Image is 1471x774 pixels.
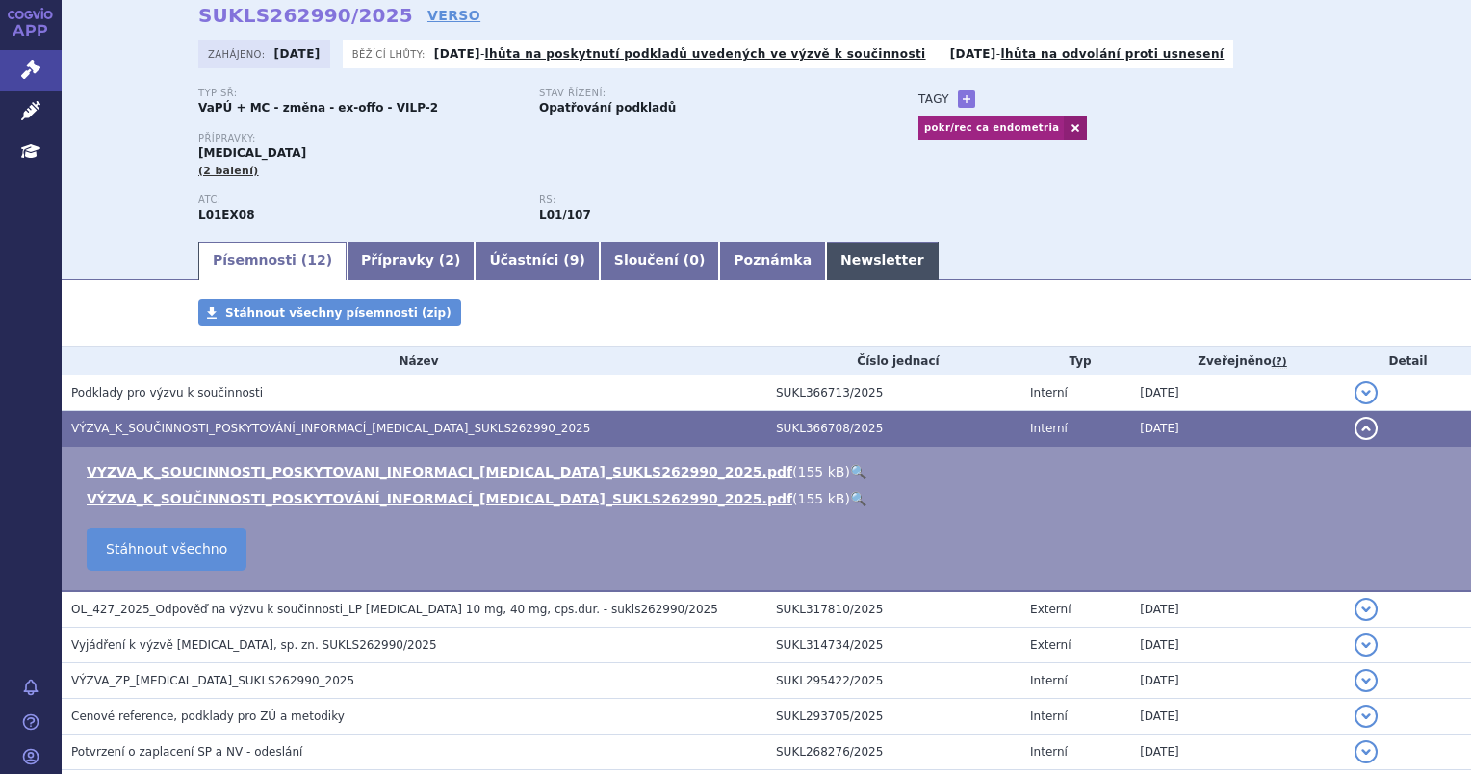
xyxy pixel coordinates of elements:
td: SUKL314734/2025 [766,628,1020,663]
p: - [434,46,926,62]
strong: Opatřování podkladů [539,101,676,115]
strong: LENVATINIB [198,208,255,221]
td: SUKL366708/2025 [766,411,1020,447]
button: detail [1355,705,1378,728]
td: [DATE] [1130,735,1345,770]
span: Interní [1030,386,1068,400]
th: Název [62,347,766,375]
strong: [DATE] [950,47,996,61]
a: VÝZVA_K_SOUČINNOSTI_POSKYTOVÁNÍ_INFORMACÍ_[MEDICAL_DATA]_SUKLS262990_2025.pdf [87,491,792,506]
span: 2 [445,252,454,268]
span: Potvrzení o zaplacení SP a NV - odeslání [71,745,302,759]
span: VÝZVA_ZP_LENVIMA_SUKLS262990_2025 [71,674,354,687]
td: SUKL317810/2025 [766,591,1020,628]
a: VYZVA_K_SOUCINNOSTI_POSKYTOVANI_INFORMACI_[MEDICAL_DATA]_SUKLS262990_2025.pdf [87,464,792,479]
a: Písemnosti (12) [198,242,347,280]
span: Stáhnout všechny písemnosti (zip) [225,306,452,320]
a: VERSO [427,6,480,25]
h3: Tagy [918,88,949,111]
span: 155 kB [798,491,845,506]
a: + [958,90,975,108]
strong: lenvatinib [539,208,591,221]
a: Stáhnout všechno [87,528,246,571]
a: lhůta na odvolání proti usnesení [1000,47,1224,61]
th: Zveřejněno [1130,347,1345,375]
span: Interní [1030,674,1068,687]
p: Stav řízení: [539,88,861,99]
li: ( ) [87,489,1452,508]
p: ATC: [198,194,520,206]
p: RS: [539,194,861,206]
button: detail [1355,740,1378,763]
td: SUKL268276/2025 [766,735,1020,770]
td: SUKL366713/2025 [766,375,1020,411]
span: Cenové reference, podklady pro ZÚ a metodiky [71,709,345,723]
a: 🔍 [850,491,866,506]
span: Zahájeno: [208,46,269,62]
span: [MEDICAL_DATA] [198,146,306,160]
a: Sloučení (0) [600,242,719,280]
span: Interní [1030,422,1068,435]
a: Přípravky (2) [347,242,475,280]
span: 9 [570,252,580,268]
td: SUKL295422/2025 [766,663,1020,699]
span: 155 kB [798,464,845,479]
td: [DATE] [1130,699,1345,735]
button: detail [1355,598,1378,621]
button: detail [1355,417,1378,440]
li: ( ) [87,462,1452,481]
button: detail [1355,633,1378,657]
span: Externí [1030,638,1071,652]
a: Účastníci (9) [475,242,599,280]
a: 🔍 [850,464,866,479]
span: Interní [1030,709,1068,723]
strong: VaPÚ + MC - změna - ex-offo - VILP-2 [198,101,438,115]
td: [DATE] [1130,411,1345,447]
span: Běžící lhůty: [352,46,429,62]
a: Poznámka [719,242,826,280]
span: 12 [307,252,325,268]
button: detail [1355,669,1378,692]
span: Podklady pro výzvu k součinnosti [71,386,263,400]
span: VÝZVA_K_SOUČINNOSTI_POSKYTOVÁNÍ_INFORMACÍ_LENVIMA_SUKLS262990_2025 [71,422,590,435]
abbr: (?) [1272,355,1287,369]
td: [DATE] [1130,628,1345,663]
a: Newsletter [826,242,939,280]
span: Externí [1030,603,1071,616]
a: lhůta na poskytnutí podkladů uvedených ve výzvě k součinnosti [485,47,926,61]
strong: SUKLS262990/2025 [198,4,413,27]
th: Detail [1345,347,1471,375]
a: pokr/rec ca endometria [918,116,1064,140]
span: Interní [1030,745,1068,759]
button: detail [1355,381,1378,404]
span: 0 [689,252,699,268]
td: [DATE] [1130,591,1345,628]
a: Stáhnout všechny písemnosti (zip) [198,299,461,326]
span: OL_427_2025_Odpověď na výzvu k součinnosti_LP LENVIMA 10 mg, 40 mg, cps.dur. - sukls262990/2025 [71,603,718,616]
p: Typ SŘ: [198,88,520,99]
td: [DATE] [1130,375,1345,411]
p: Přípravky: [198,133,880,144]
td: [DATE] [1130,663,1345,699]
th: Typ [1020,347,1130,375]
strong: [DATE] [274,47,321,61]
span: (2 balení) [198,165,259,177]
span: Vyjádření k výzvě LENVIMA, sp. zn. SUKLS262990/2025 [71,638,437,652]
td: SUKL293705/2025 [766,699,1020,735]
p: - [950,46,1225,62]
strong: [DATE] [434,47,480,61]
th: Číslo jednací [766,347,1020,375]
